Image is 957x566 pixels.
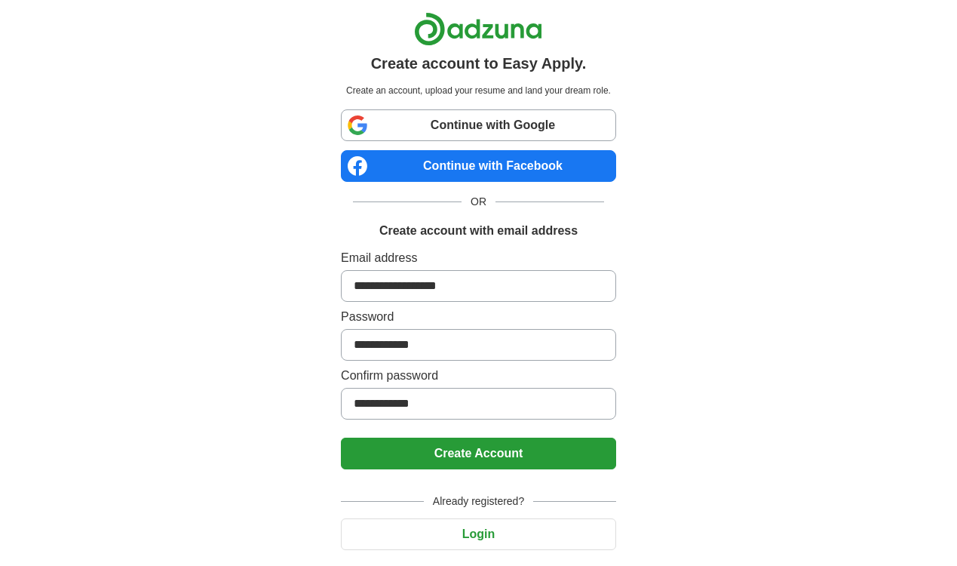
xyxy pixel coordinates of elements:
label: Password [341,308,616,326]
h1: Create account to Easy Apply. [371,52,587,75]
a: Continue with Google [341,109,616,141]
h1: Create account with email address [379,222,578,240]
span: OR [462,194,495,210]
button: Login [341,518,616,550]
span: Already registered? [424,494,533,509]
a: Login [341,528,616,540]
label: Confirm password [341,367,616,385]
a: Continue with Facebook [341,150,616,182]
img: Adzuna logo [414,12,542,46]
button: Create Account [341,438,616,469]
label: Email address [341,249,616,267]
p: Create an account, upload your resume and land your dream role. [344,84,613,97]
